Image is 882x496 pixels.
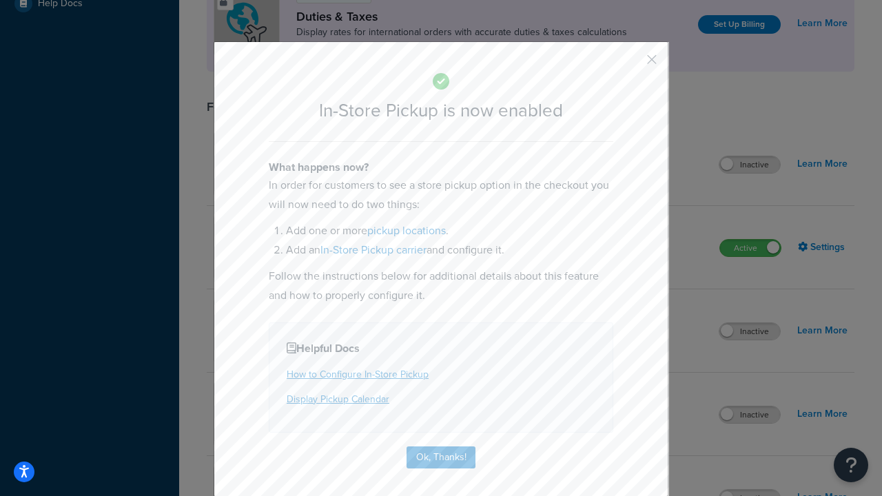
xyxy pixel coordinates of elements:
a: How to Configure In-Store Pickup [287,367,429,382]
a: In-Store Pickup carrier [320,242,427,258]
a: pickup locations [367,223,446,238]
h4: Helpful Docs [287,340,595,357]
p: Follow the instructions below for additional details about this feature and how to properly confi... [269,267,613,305]
p: In order for customers to see a store pickup option in the checkout you will now need to do two t... [269,176,613,214]
button: Ok, Thanks! [407,446,475,468]
li: Add an and configure it. [286,240,613,260]
a: Display Pickup Calendar [287,392,389,406]
h2: In-Store Pickup is now enabled [269,101,613,121]
li: Add one or more . [286,221,613,240]
h4: What happens now? [269,159,613,176]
